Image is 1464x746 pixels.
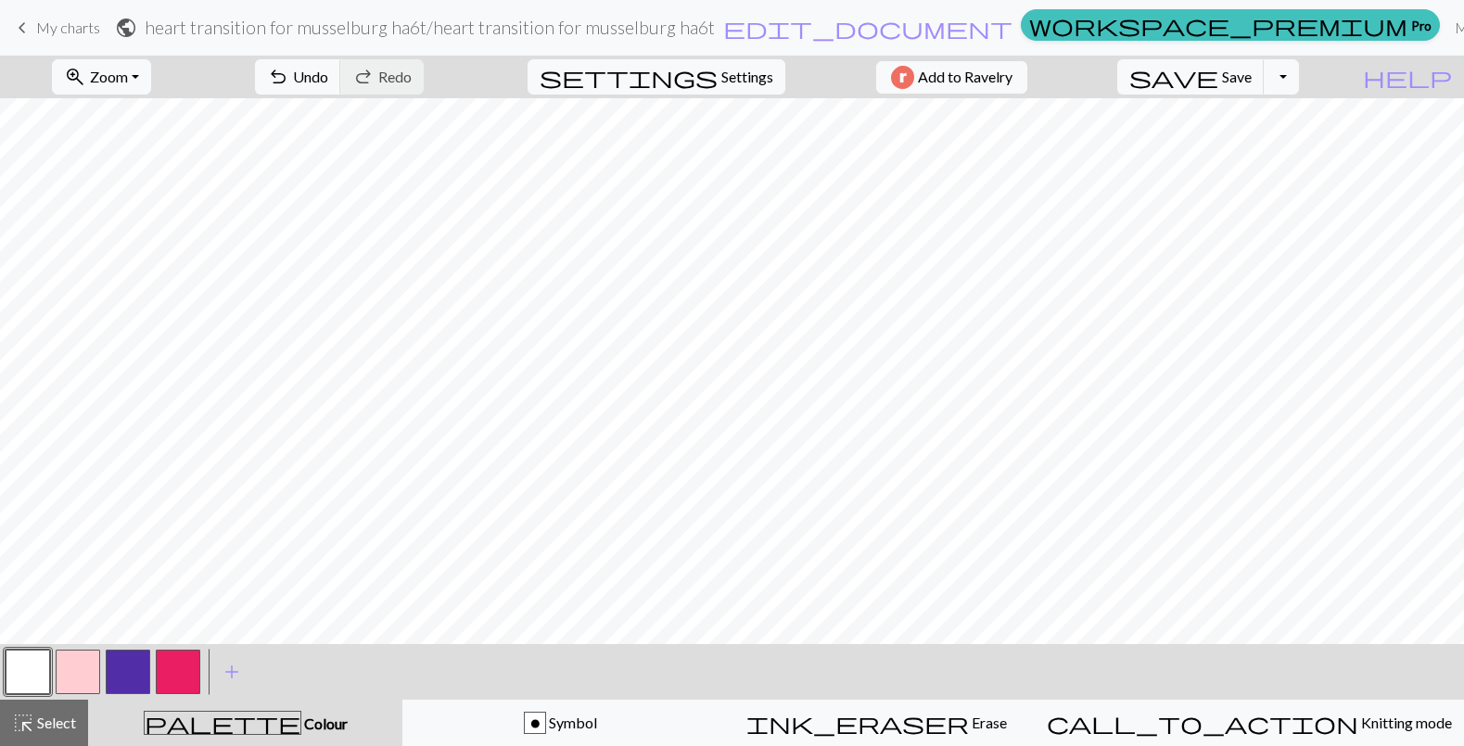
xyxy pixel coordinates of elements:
[746,710,969,736] span: ink_eraser
[1222,68,1252,85] span: Save
[1358,714,1452,731] span: Knitting mode
[11,15,33,41] span: keyboard_arrow_left
[891,66,914,89] img: Ravelry
[52,59,151,95] button: Zoom
[293,68,328,85] span: Undo
[918,66,1012,89] span: Add to Ravelry
[255,59,341,95] button: Undo
[301,714,348,732] span: Colour
[540,64,718,90] span: settings
[1035,700,1464,746] button: Knitting mode
[723,15,1012,41] span: edit_document
[36,19,100,36] span: My charts
[1363,64,1452,90] span: help
[719,700,1035,746] button: Erase
[721,66,773,88] span: Settings
[1021,9,1440,41] a: Pro
[1029,12,1407,38] span: workspace_premium
[11,12,100,44] a: My charts
[267,64,289,90] span: undo
[145,17,715,38] h2: heart transition for musselburg ha6t / heart transition for musselburg ha6t
[88,700,402,746] button: Colour
[34,714,76,731] span: Select
[528,59,785,95] button: SettingsSettings
[221,659,243,685] span: add
[969,714,1007,731] span: Erase
[145,710,300,736] span: palette
[876,61,1027,94] button: Add to Ravelry
[115,15,137,41] span: public
[90,68,128,85] span: Zoom
[12,710,34,736] span: highlight_alt
[402,700,719,746] button: o Symbol
[1047,710,1358,736] span: call_to_action
[1129,64,1218,90] span: save
[64,64,86,90] span: zoom_in
[540,66,718,88] i: Settings
[525,713,545,735] div: o
[1117,59,1265,95] button: Save
[546,714,597,731] span: Symbol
